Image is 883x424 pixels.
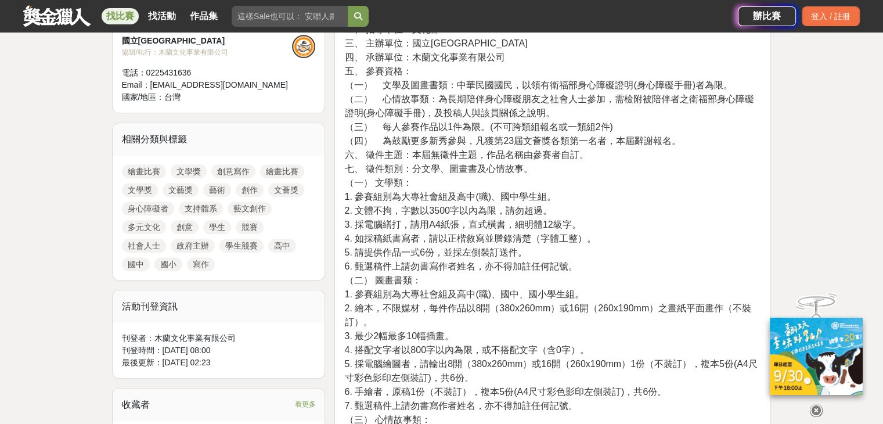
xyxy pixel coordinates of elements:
a: 作品集 [185,8,222,24]
a: 創意寫作 [211,164,255,178]
a: 繪畫比賽 [260,164,304,178]
a: 學生競賽 [219,239,264,253]
div: 協辦/執行： 木蘭文化事業有限公司 [122,47,293,58]
a: 社會人士 [122,239,166,253]
img: c171a689-fb2c-43c6-a33c-e56b1f4b2190.jpg [770,318,863,395]
span: 收藏者 [122,400,150,409]
span: 3. 最少2幅最多10幅插畫。 [344,331,453,341]
a: 文學獎 [122,183,158,197]
a: 國小 [154,257,182,271]
a: 文學獎 [171,164,207,178]
div: 活動刊登資訊 [113,290,325,323]
div: 電話： 0225431636 [122,67,293,79]
a: 多元文化 [122,220,166,234]
div: 刊登時間： [DATE] 08:00 [122,344,316,357]
div: 國立[GEOGRAPHIC_DATA] [122,35,293,47]
a: 藝術 [203,183,231,197]
span: 七、 徵件類別：分文學、圖畫書及心情故事。 [344,164,532,174]
a: 高中 [268,239,296,253]
div: 相關分類與標籤 [113,123,325,156]
a: 創意 [171,220,199,234]
a: 藝文創作 [228,202,272,215]
span: 1. 參賽組別為大專社會組及高中(職)、國中學生組。 [344,192,556,202]
span: 3. 採電腦繕打，請用A4紙張，直式橫書，細明體12級字。 [344,220,581,229]
span: 7. 甄選稿件上請勿書寫作者姓名，亦不得加註任何記號。 [344,401,578,411]
span: （二） 圖畫書類： [344,275,421,285]
a: 國中 [122,257,150,271]
a: 支持體系 [179,202,223,215]
a: 競賽 [236,220,264,234]
a: 繪畫比賽 [122,164,166,178]
span: 四、 承辦單位：木蘭文化事業有限公司 [344,52,504,62]
input: 這樣Sale也可以： 安聯人壽創意銷售法募集 [232,6,348,27]
span: （四） 為鼓勵更多新秀參與，凡獲第23屆文薈獎各類第一名者，本屆辭謝報名。 [344,136,681,146]
a: 找活動 [143,8,181,24]
span: （二） 心情故事類：為長期陪伴身心障礙朋友之社會人士參加，需檢附被陪伴者之衛福部身心障礙證明(身心障礙手冊)，及投稿人與該員關係之說明。 [344,94,754,118]
a: 政府主辦 [171,239,215,253]
span: 六、 徵件主題：本屆無徵件主題，作品名稱由參賽者自訂。 [344,150,588,160]
span: 5. 採電腦繪圖者，請輸出8開（380x260mm）或16開（260x190mm）1份（不裝訂），複本5份(A4尺寸彩色影印左側裝訂)，共6份。 [344,359,757,383]
span: 三、 主辦單位：國立[GEOGRAPHIC_DATA] [344,38,527,48]
a: 辦比賽 [738,6,796,26]
div: 最後更新： [DATE] 02:23 [122,357,316,369]
span: （一） 文學及圖畫書類：中華民國國民，以領有衛福部身心障礙證明(身心障礙手冊)者為限。 [344,80,732,90]
span: 2. 繪本，不限媒材，每件作品以8開（380x260mm）或16開（260x190mm）之畫紙平面畫作（不裝訂）。 [344,303,751,327]
span: 國家/地區： [122,92,165,102]
span: 6. 手繪者，原稿1份（不裝訂），複本5份(A4尺寸彩色影印左側裝訂)，共6份。 [344,387,666,397]
a: 文薈獎 [268,183,304,197]
div: 登入 / 註冊 [802,6,860,26]
span: 五、 參賽資格： [344,66,412,76]
span: （三） 每人參賽作品以1件為限。(不可跨類組報名或一類組2件) [344,122,612,132]
span: 4. 搭配文字者以800字以內為限，或不搭配文字（含0字）。 [344,345,589,355]
span: 看更多 [294,398,315,411]
a: 找比賽 [102,8,139,24]
span: 2. 文體不拘，字數以3500字以內為限，請勿超過。 [344,206,552,215]
span: 6. 甄選稿件上請勿書寫作者姓名，亦不得加註任何記號。 [344,261,578,271]
div: Email： [EMAIL_ADDRESS][DOMAIN_NAME] [122,79,293,91]
div: 刊登者： 木蘭文化事業有限公司 [122,332,316,344]
span: 4. 如採稿紙書寫者，請以正楷敘寫並謄錄清楚（字體工整）。 [344,233,596,243]
a: 學生 [203,220,231,234]
span: 5. 請提供作品一式6份，並採左側裝訂送件。 [344,247,527,257]
span: 台灣 [164,92,181,102]
a: 文藝獎 [163,183,199,197]
span: （一） 文學類： [344,178,412,188]
span: 1. 參賽組別為大專社會組及高中(職)、國中、國小學生組。 [344,289,583,299]
a: 身心障礙者 [122,202,174,215]
a: 寫作 [187,257,215,271]
a: 創作 [236,183,264,197]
